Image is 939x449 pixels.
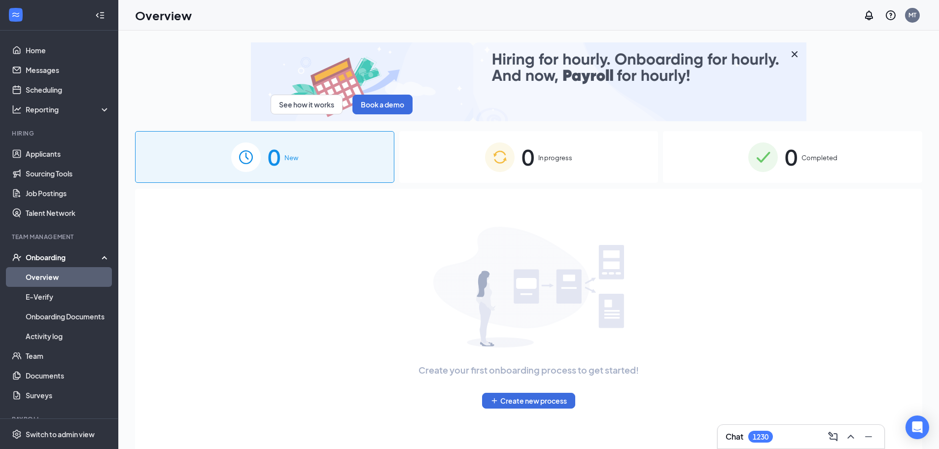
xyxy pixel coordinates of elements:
button: Book a demo [352,95,413,114]
a: Team [26,346,110,366]
div: MT [908,11,916,19]
svg: Notifications [863,9,875,21]
span: In progress [538,153,572,163]
svg: WorkstreamLogo [11,10,21,20]
svg: Minimize [863,431,874,443]
div: Onboarding [26,252,102,262]
svg: Cross [789,48,800,60]
a: E-Verify [26,287,110,307]
div: Payroll [12,415,108,423]
span: 0 [785,140,798,174]
svg: Collapse [95,10,105,20]
a: Sourcing Tools [26,164,110,183]
span: Completed [801,153,837,163]
svg: UserCheck [12,252,22,262]
div: Hiring [12,129,108,138]
a: Surveys [26,385,110,405]
a: Talent Network [26,203,110,223]
div: Switch to admin view [26,429,95,439]
button: See how it works [271,95,343,114]
div: Open Intercom Messenger [905,415,929,439]
div: Team Management [12,233,108,241]
svg: Settings [12,429,22,439]
h1: Overview [135,7,192,24]
a: Applicants [26,144,110,164]
a: Overview [26,267,110,287]
a: Onboarding Documents [26,307,110,326]
a: Activity log [26,326,110,346]
button: ComposeMessage [825,429,841,445]
svg: ChevronUp [845,431,857,443]
button: Minimize [861,429,876,445]
div: Reporting [26,104,110,114]
span: New [284,153,298,163]
svg: ComposeMessage [827,431,839,443]
svg: Plus [490,397,498,405]
a: Home [26,40,110,60]
svg: QuestionInfo [885,9,897,21]
a: Job Postings [26,183,110,203]
span: 0 [268,140,280,174]
button: ChevronUp [843,429,859,445]
a: Scheduling [26,80,110,100]
a: Documents [26,366,110,385]
h3: Chat [726,431,743,442]
svg: Analysis [12,104,22,114]
button: PlusCreate new process [482,393,575,409]
span: 0 [522,140,534,174]
span: Create your first onboarding process to get started! [418,363,639,377]
div: 1230 [753,433,768,441]
img: payroll-small.gif [251,42,806,121]
a: Messages [26,60,110,80]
